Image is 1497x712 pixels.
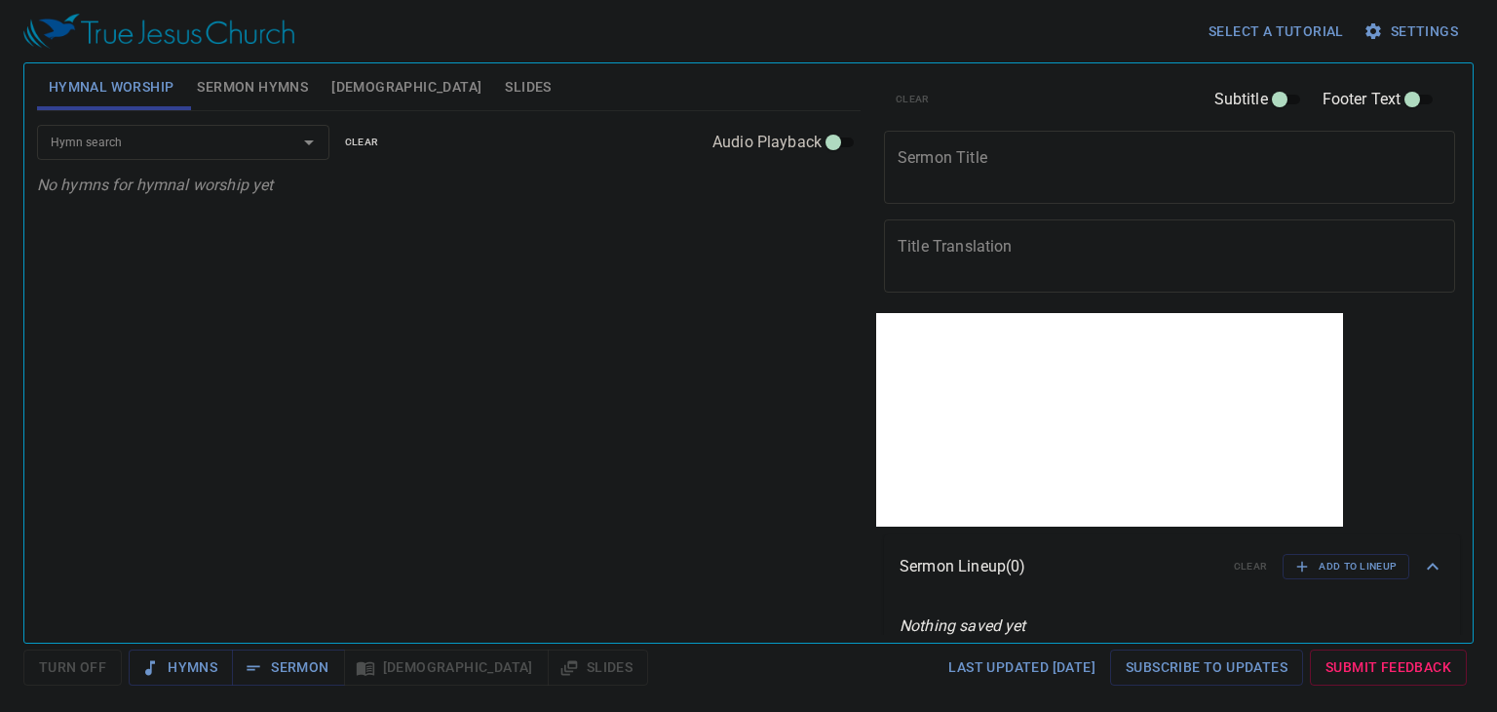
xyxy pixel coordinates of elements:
span: Footer Text [1323,88,1401,111]
button: Settings [1360,14,1466,50]
span: Submit Feedback [1325,655,1451,680]
a: Submit Feedback [1310,650,1467,686]
span: Settings [1367,20,1458,44]
span: Hymns [144,655,217,680]
iframe: from-child [876,313,1343,527]
span: Subtitle [1214,88,1268,111]
button: Open [295,129,323,156]
button: Select a tutorial [1201,14,1352,50]
a: Last updated [DATE] [940,650,1103,686]
button: clear [333,131,391,154]
p: Sermon Lineup ( 0 ) [900,555,1218,578]
button: Hymns [129,650,233,686]
a: Subscribe to Updates [1110,650,1303,686]
button: Add to Lineup [1283,554,1409,579]
span: clear [345,134,379,151]
span: [DEMOGRAPHIC_DATA] [331,75,481,99]
span: Audio Playback [712,131,822,154]
span: Subscribe to Updates [1126,655,1287,680]
span: Select a tutorial [1209,20,1344,44]
span: Hymnal Worship [49,75,174,99]
img: True Jesus Church [23,14,294,49]
div: Sermon Lineup(0)clearAdd to Lineup [884,534,1460,599]
button: Sermon [232,650,344,686]
span: Sermon Hymns [197,75,308,99]
span: Add to Lineup [1295,558,1397,575]
i: No hymns for hymnal worship yet [37,176,274,194]
i: Nothing saved yet [900,616,1026,635]
span: Sermon [248,655,328,680]
span: Last updated [DATE] [948,655,1095,680]
span: Slides [505,75,551,99]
